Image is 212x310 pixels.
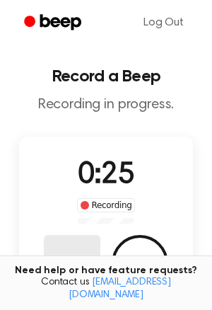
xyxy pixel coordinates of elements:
[11,68,201,85] h1: Record a Beep
[14,9,94,37] a: Beep
[69,277,171,300] a: [EMAIL_ADDRESS][DOMAIN_NAME]
[129,6,198,40] a: Log Out
[11,96,201,114] p: Recording in progress.
[8,277,204,302] span: Contact us
[44,235,100,292] button: Delete Audio Record
[112,235,168,292] button: Save Audio Record
[77,198,136,212] div: Recording
[78,161,134,190] span: 0:25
